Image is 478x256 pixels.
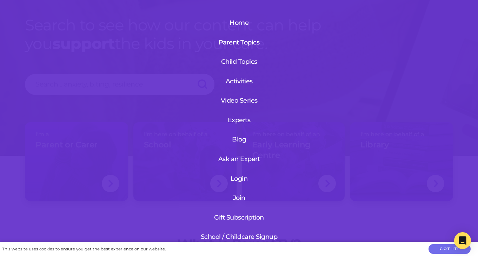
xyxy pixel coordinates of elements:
[215,130,264,148] a: Blog
[197,228,281,246] a: School / Childcare Signup
[215,14,264,32] a: Home
[197,189,281,207] a: Join
[215,111,264,129] a: Experts
[429,244,471,254] button: Got it!
[215,72,264,90] a: Activities
[215,33,264,51] a: Parent Topics
[197,208,281,227] a: Gift Subscription
[2,245,166,253] div: This website uses cookies to ensure you get the best experience on our website.
[215,53,264,71] a: Child Topics
[454,232,471,249] div: Open Intercom Messenger
[215,150,264,168] a: Ask an Expert
[197,169,281,188] a: Login
[215,91,264,110] a: Video Series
